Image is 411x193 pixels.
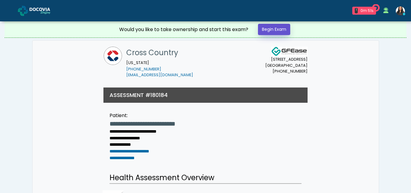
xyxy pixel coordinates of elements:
[349,4,380,17] a: 1 0m 51s
[265,56,308,74] small: [STREET_ADDRESS] [GEOGRAPHIC_DATA] [PHONE_NUMBER]
[126,72,193,77] a: [EMAIL_ADDRESS][DOMAIN_NAME]
[110,112,202,119] div: Patient:
[258,24,290,35] a: Begin Exam
[271,47,308,56] img: Docovia Staffing Logo
[18,6,28,16] img: Docovia
[110,91,168,99] h3: ASSESSMENT #180184
[5,2,23,21] button: Open LiveChat chat widget
[126,60,193,78] small: [US_STATE]
[104,47,122,65] img: Cross Country
[126,47,193,59] h1: Cross Country
[360,8,374,13] div: 0m 51s
[355,8,358,13] div: 1
[119,26,248,33] div: Would you like to take ownership and start this exam?
[30,8,60,14] img: Docovia
[396,6,405,16] img: Viral Patel
[110,172,301,184] h2: Health Assessment Overview
[18,1,60,20] a: Docovia
[126,66,161,72] a: [PHONE_NUMBER]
